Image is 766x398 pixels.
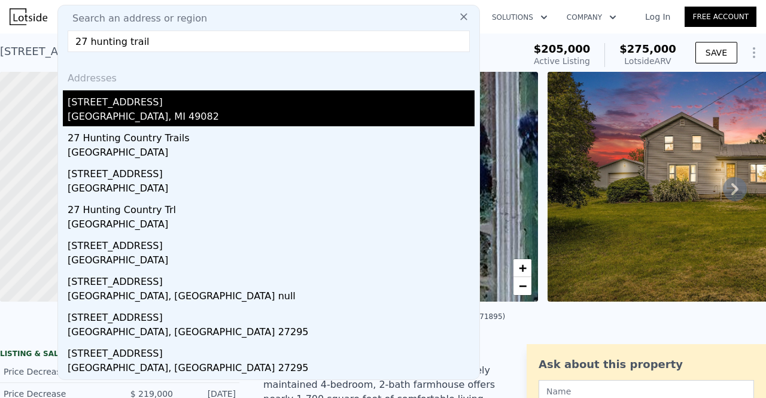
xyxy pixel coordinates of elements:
[68,31,470,52] input: Enter an address, city, region, neighborhood or zip code
[63,11,207,26] span: Search an address or region
[10,8,47,25] img: Lotside
[68,289,475,306] div: [GEOGRAPHIC_DATA], [GEOGRAPHIC_DATA] null
[4,366,110,378] div: Price Decrease
[68,90,475,110] div: [STREET_ADDRESS]
[482,7,557,28] button: Solutions
[63,62,475,90] div: Addresses
[68,270,475,289] div: [STREET_ADDRESS]
[68,234,475,253] div: [STREET_ADDRESS]
[68,253,475,270] div: [GEOGRAPHIC_DATA]
[685,7,756,27] a: Free Account
[68,325,475,342] div: [GEOGRAPHIC_DATA], [GEOGRAPHIC_DATA] 27295
[619,42,676,55] span: $275,000
[68,181,475,198] div: [GEOGRAPHIC_DATA]
[68,145,475,162] div: [GEOGRAPHIC_DATA]
[695,42,737,63] button: SAVE
[68,306,475,325] div: [STREET_ADDRESS]
[513,259,531,277] a: Zoom in
[68,378,475,397] div: [STREET_ADDRESS]
[539,356,754,373] div: Ask about this property
[68,342,475,361] div: [STREET_ADDRESS]
[742,41,766,65] button: Show Options
[519,278,527,293] span: −
[68,110,475,126] div: [GEOGRAPHIC_DATA], MI 49082
[68,217,475,234] div: [GEOGRAPHIC_DATA]
[68,198,475,217] div: 27 Hunting Country Trl
[68,361,475,378] div: [GEOGRAPHIC_DATA], [GEOGRAPHIC_DATA] 27295
[519,260,527,275] span: +
[619,55,676,67] div: Lotside ARV
[534,42,591,55] span: $205,000
[534,56,590,66] span: Active Listing
[631,11,685,23] a: Log In
[513,277,531,295] a: Zoom out
[557,7,626,28] button: Company
[68,162,475,181] div: [STREET_ADDRESS]
[68,126,475,145] div: 27 Hunting Country Trails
